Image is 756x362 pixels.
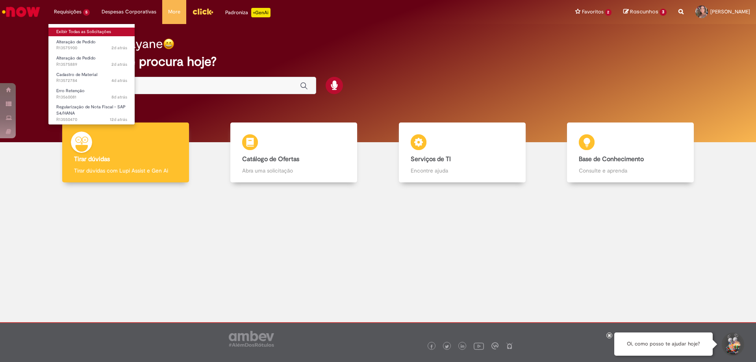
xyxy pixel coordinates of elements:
p: Encontre ajuda [411,167,514,175]
button: Iniciar Conversa de Suporte [721,332,744,356]
time: 29/09/2025 10:52:16 [111,61,127,67]
span: 12d atrás [110,117,127,123]
time: 19/09/2025 12:26:52 [110,117,127,123]
span: Favoritos [582,8,604,16]
span: R13550470 [56,117,127,123]
time: 23/09/2025 16:04:00 [111,94,127,100]
b: Catálogo de Ofertas [242,155,299,163]
img: ServiceNow [1,4,41,20]
a: Tirar dúvidas Tirar dúvidas com Lupi Assist e Gen Ai [41,123,210,183]
span: R13560081 [56,94,127,100]
div: Oi, como posso te ajudar hoje? [614,332,713,356]
a: Aberto R13575889 : Alteração de Pedido [48,54,135,69]
span: 4d atrás [111,78,127,84]
time: 29/09/2025 10:54:17 [111,45,127,51]
a: Aberto R13572784 : Cadastro de Material [48,71,135,85]
span: 2d atrás [111,61,127,67]
img: logo_footer_linkedin.png [461,344,465,349]
a: Rascunhos [623,8,667,16]
a: Aberto R13560081 : Erro Retenção [48,87,135,101]
span: 3 [660,9,667,16]
span: Rascunhos [630,8,658,15]
a: Exibir Todas as Solicitações [48,28,135,36]
span: Alteração de Pedido [56,39,96,45]
span: 2d atrás [111,45,127,51]
img: logo_footer_youtube.png [474,341,484,351]
b: Tirar dúvidas [74,155,110,163]
b: Serviços de TI [411,155,451,163]
span: 2 [605,9,612,16]
img: happy-face.png [163,38,174,50]
span: R13572784 [56,78,127,84]
a: Base de Conhecimento Consulte e aprenda [547,123,715,183]
img: logo_footer_twitter.png [445,345,449,349]
p: +GenAi [251,8,271,17]
span: [PERSON_NAME] [710,8,750,15]
p: Consulte e aprenda [579,167,682,175]
span: 8d atrás [111,94,127,100]
a: Aberto R13575900 : Alteração de Pedido [48,38,135,52]
span: Erro Retenção [56,88,85,94]
span: More [168,8,180,16]
span: R13575900 [56,45,127,51]
img: logo_footer_ambev_rotulo_gray.png [229,331,274,347]
a: Catálogo de Ofertas Abra uma solicitação [210,123,378,183]
span: 5 [83,9,90,16]
img: logo_footer_facebook.png [430,345,434,349]
span: Requisições [54,8,82,16]
b: Base de Conhecimento [579,155,644,163]
span: Despesas Corporativas [102,8,156,16]
img: logo_footer_workplace.png [491,342,498,349]
div: Padroniza [225,8,271,17]
a: Serviços de TI Encontre ajuda [378,123,547,183]
img: click_logo_yellow_360x200.png [192,6,213,17]
ul: Requisições [48,24,135,125]
span: Cadastro de Material [56,72,97,78]
a: Aberto R13550470 : Regularização de Nota Fiscal - SAP S4/HANA [48,103,135,120]
img: logo_footer_naosei.png [506,342,513,349]
time: 27/09/2025 10:24:04 [111,78,127,84]
span: Alteração de Pedido [56,55,96,61]
span: Regularização de Nota Fiscal - SAP S4/HANA [56,104,126,116]
h2: O que você procura hoje? [68,55,688,69]
span: R13575889 [56,61,127,68]
p: Tirar dúvidas com Lupi Assist e Gen Ai [74,167,177,175]
p: Abra uma solicitação [242,167,345,175]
